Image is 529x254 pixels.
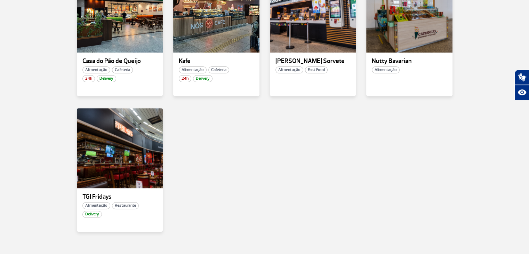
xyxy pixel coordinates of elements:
[514,70,529,85] button: Abrir tradutor de língua de sinais.
[82,66,110,73] span: Alimentação
[179,75,191,82] span: 24h
[97,75,116,82] span: Delivery
[112,66,133,73] span: Cafeteria
[275,58,351,65] p: [PERSON_NAME] Sorvete
[372,66,400,73] span: Alimentação
[372,58,447,65] p: Nutty Bavarian
[208,66,229,73] span: Cafeteria
[82,58,158,65] p: Casa do Pão de Queijo
[305,66,328,73] span: Fast Food
[82,211,102,218] span: Delivery
[82,193,158,200] p: TGI Fridays
[193,75,213,82] span: Delivery
[514,85,529,100] button: Abrir recursos assistivos.
[275,66,303,73] span: Alimentação
[82,202,110,209] span: Alimentação
[112,202,139,209] span: Restaurante
[179,58,254,65] p: Kafe
[514,70,529,100] div: Plugin de acessibilidade da Hand Talk.
[179,66,207,73] span: Alimentação
[82,75,95,82] span: 24h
